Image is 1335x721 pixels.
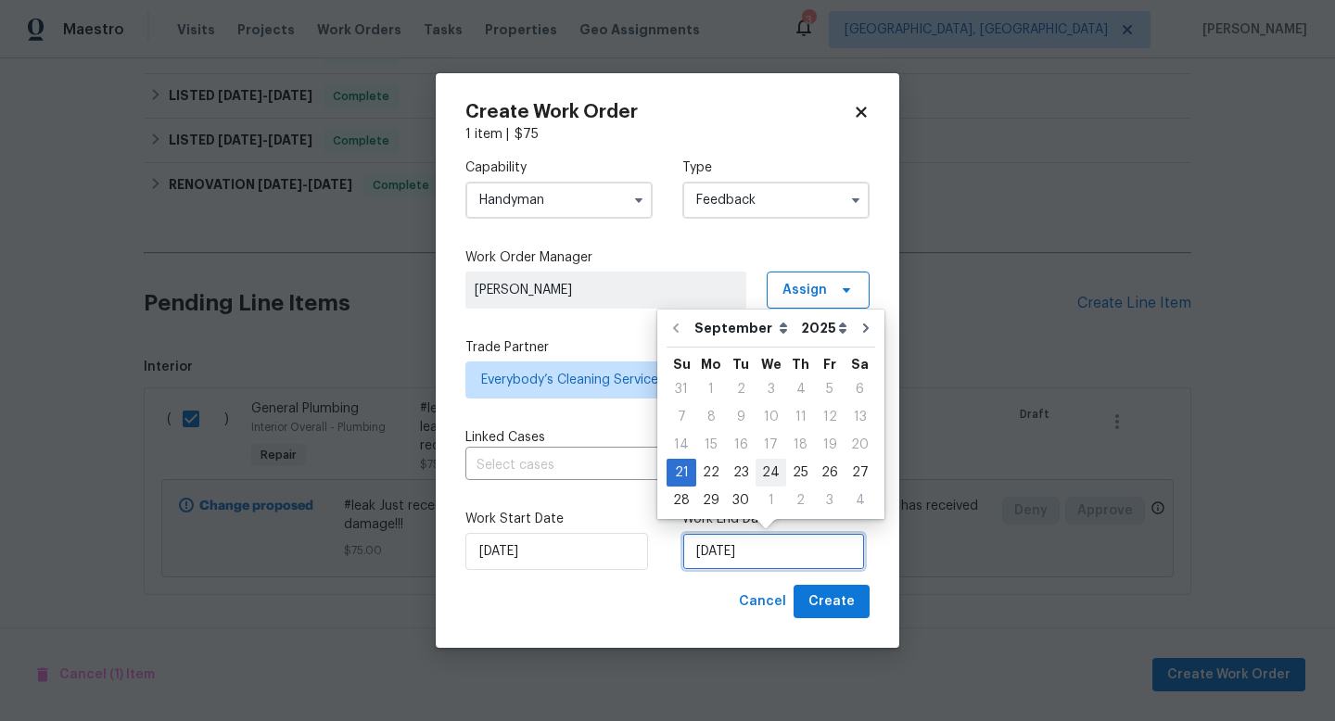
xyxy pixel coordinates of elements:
abbr: Thursday [792,358,809,371]
input: Select... [682,182,870,219]
div: 18 [786,432,815,458]
select: Year [796,314,852,342]
div: Wed Sep 03 2025 [756,375,786,403]
input: Select... [465,182,653,219]
div: Sun Sep 14 2025 [667,431,696,459]
div: Tue Sep 09 2025 [726,403,756,431]
div: 25 [786,460,815,486]
div: 13 [845,404,875,430]
div: Mon Sep 01 2025 [696,375,726,403]
div: 7 [667,404,696,430]
div: Tue Sep 16 2025 [726,431,756,459]
select: Month [690,314,796,342]
span: $ 75 [515,128,539,141]
div: 2 [786,487,815,513]
div: Fri Sep 12 2025 [815,403,845,431]
label: Work Start Date [465,510,653,528]
div: Fri Sep 05 2025 [815,375,845,403]
div: 22 [696,460,726,486]
div: 19 [815,432,845,458]
div: 26 [815,460,845,486]
div: Tue Sep 02 2025 [726,375,756,403]
div: 21 [667,460,696,486]
div: 11 [786,404,815,430]
button: Cancel [731,585,794,619]
div: Wed Sep 17 2025 [756,431,786,459]
div: 17 [756,432,786,458]
div: Sun Sep 28 2025 [667,487,696,514]
div: Fri Sep 19 2025 [815,431,845,459]
button: Create [794,585,870,619]
div: 20 [845,432,875,458]
div: Thu Sep 04 2025 [786,375,815,403]
div: Sun Aug 31 2025 [667,375,696,403]
span: Assign [782,281,827,299]
div: Tue Sep 23 2025 [726,459,756,487]
div: 3 [815,487,845,513]
button: Show options [628,189,650,211]
div: 31 [667,376,696,402]
div: Mon Sep 15 2025 [696,431,726,459]
div: 15 [696,432,726,458]
div: 10 [756,404,786,430]
abbr: Wednesday [761,358,782,371]
div: Sun Sep 21 2025 [667,459,696,487]
div: 12 [815,404,845,430]
div: Sun Sep 07 2025 [667,403,696,431]
div: 4 [786,376,815,402]
div: 24 [756,460,786,486]
button: Go to previous month [662,310,690,347]
div: Thu Sep 11 2025 [786,403,815,431]
div: 5 [815,376,845,402]
div: Thu Oct 02 2025 [786,487,815,514]
abbr: Monday [701,358,721,371]
div: 16 [726,432,756,458]
div: Fri Sep 26 2025 [815,459,845,487]
div: Wed Sep 24 2025 [756,459,786,487]
div: 2 [726,376,756,402]
div: Sat Sep 13 2025 [845,403,875,431]
div: 1 [756,487,786,513]
div: Thu Sep 25 2025 [786,459,815,487]
abbr: Sunday [673,358,691,371]
input: M/D/YYYY [465,533,648,570]
button: Go to next month [852,310,880,347]
label: Capability [465,158,653,177]
div: 8 [696,404,726,430]
div: Wed Oct 01 2025 [756,487,786,514]
div: 6 [845,376,875,402]
label: Type [682,158,870,177]
abbr: Tuesday [732,358,749,371]
abbr: Friday [823,358,836,371]
div: Mon Sep 22 2025 [696,459,726,487]
span: Everybody’s Cleaning Services - TPA-S [481,371,827,389]
div: Fri Oct 03 2025 [815,487,845,514]
div: Sat Oct 04 2025 [845,487,875,514]
input: M/D/YYYY [682,533,865,570]
div: Mon Sep 29 2025 [696,487,726,514]
div: Sat Sep 06 2025 [845,375,875,403]
div: 23 [726,460,756,486]
div: 14 [667,432,696,458]
div: 4 [845,487,875,513]
div: 3 [756,376,786,402]
input: Select cases [465,451,818,480]
span: Cancel [739,590,786,613]
h2: Create Work Order [465,103,853,121]
div: Wed Sep 10 2025 [756,403,786,431]
div: 29 [696,487,726,513]
div: Tue Sep 30 2025 [726,487,756,514]
div: 28 [667,487,696,513]
button: Show options [845,189,867,211]
label: Work Order Manager [465,248,870,267]
div: 1 [696,376,726,402]
span: Linked Cases [465,428,545,447]
div: Sat Sep 27 2025 [845,459,875,487]
div: 9 [726,404,756,430]
abbr: Saturday [851,358,869,371]
div: 1 item | [465,125,870,144]
label: Trade Partner [465,338,870,357]
div: 30 [726,487,756,513]
div: 27 [845,460,875,486]
span: [PERSON_NAME] [475,281,737,299]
